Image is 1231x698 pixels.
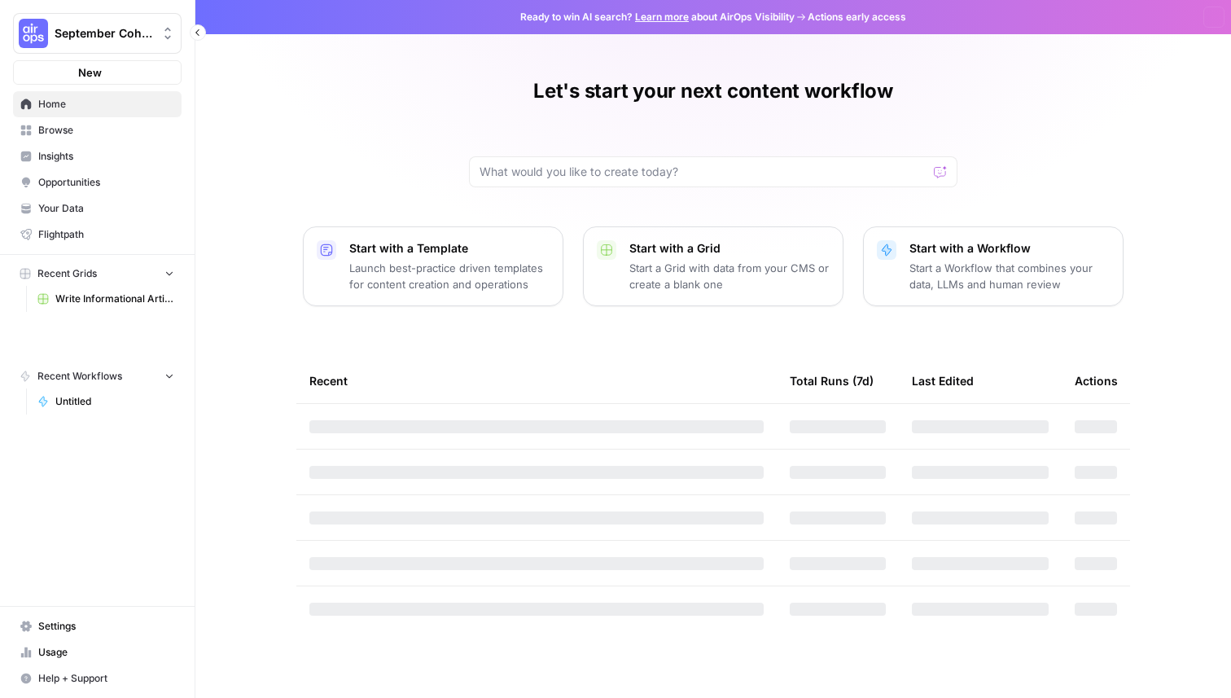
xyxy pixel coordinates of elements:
a: Flightpath [13,222,182,248]
span: Insights [38,149,174,164]
a: Opportunities [13,169,182,195]
button: Start with a WorkflowStart a Workflow that combines your data, LLMs and human review [863,226,1124,306]
a: Learn more [635,11,689,23]
p: Start a Workflow that combines your data, LLMs and human review [909,260,1110,292]
span: Recent Workflows [37,369,122,384]
button: Recent Workflows [13,364,182,389]
button: Start with a TemplateLaunch best-practice driven templates for content creation and operations [303,226,563,306]
div: Recent [309,358,764,403]
a: Browse [13,117,182,143]
a: Untitled [30,389,182,415]
span: Write Informational Article [55,292,174,306]
a: Write Informational Article [30,286,182,312]
p: Start with a Template [349,240,550,257]
span: Flightpath [38,227,174,242]
span: Settings [38,619,174,634]
h1: Let's start your next content workflow [533,78,893,104]
input: What would you like to create today? [480,164,927,180]
a: Your Data [13,195,182,222]
p: Launch best-practice driven templates for content creation and operations [349,260,550,292]
div: Actions [1075,358,1118,403]
span: September Cohort [55,25,153,42]
div: Last Edited [912,358,974,403]
span: Recent Grids [37,266,97,281]
span: New [78,64,102,81]
button: Help + Support [13,665,182,691]
span: Your Data [38,201,174,216]
p: Start a Grid with data from your CMS or create a blank one [629,260,830,292]
p: Start with a Workflow [909,240,1110,257]
span: Opportunities [38,175,174,190]
span: Actions early access [808,10,906,24]
a: Insights [13,143,182,169]
a: Usage [13,639,182,665]
a: Settings [13,613,182,639]
span: Usage [38,645,174,660]
span: Home [38,97,174,112]
span: Browse [38,123,174,138]
span: Untitled [55,394,174,409]
a: Home [13,91,182,117]
img: September Cohort Logo [19,19,48,48]
span: Ready to win AI search? about AirOps Visibility [520,10,795,24]
div: Total Runs (7d) [790,358,874,403]
button: Recent Grids [13,261,182,286]
p: Start with a Grid [629,240,830,257]
button: Workspace: September Cohort [13,13,182,54]
button: Start with a GridStart a Grid with data from your CMS or create a blank one [583,226,843,306]
span: Help + Support [38,671,174,686]
button: New [13,60,182,85]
